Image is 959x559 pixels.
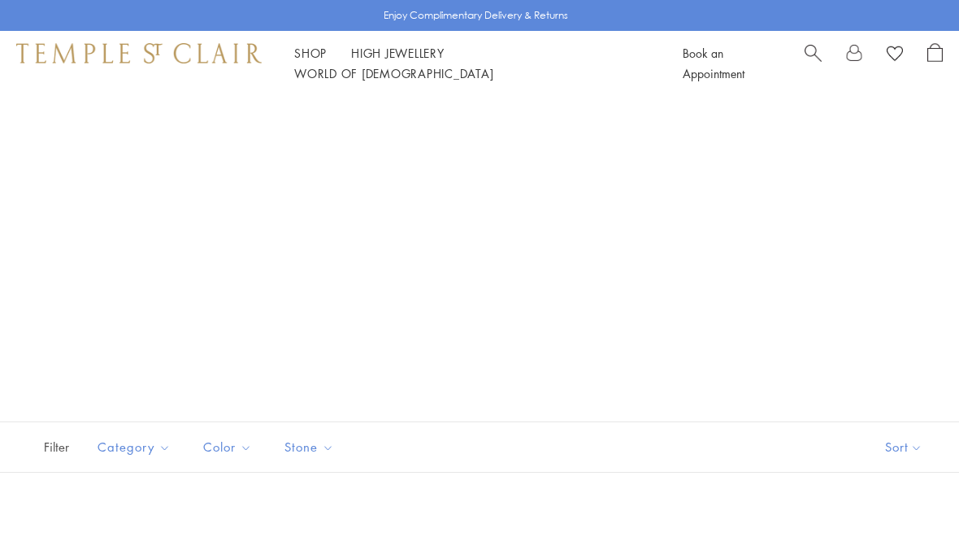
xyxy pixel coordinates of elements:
p: Enjoy Complimentary Delivery & Returns [384,7,568,24]
img: Temple St. Clair [16,43,262,63]
a: High JewelleryHigh Jewellery [351,45,445,61]
span: Stone [276,437,346,457]
button: Show sort by [848,422,959,472]
iframe: Gorgias live chat messenger [878,483,943,543]
a: Open Shopping Bag [927,43,943,84]
a: View Wishlist [887,43,903,68]
span: Category [89,437,183,457]
nav: Main navigation [294,43,646,84]
span: Color [195,437,264,457]
button: Category [85,429,183,465]
a: ShopShop [294,45,327,61]
a: Book an Appointment [683,45,744,81]
button: Color [191,429,264,465]
button: Stone [272,429,346,465]
a: Search [805,43,822,84]
a: World of [DEMOGRAPHIC_DATA]World of [DEMOGRAPHIC_DATA] [294,65,493,81]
